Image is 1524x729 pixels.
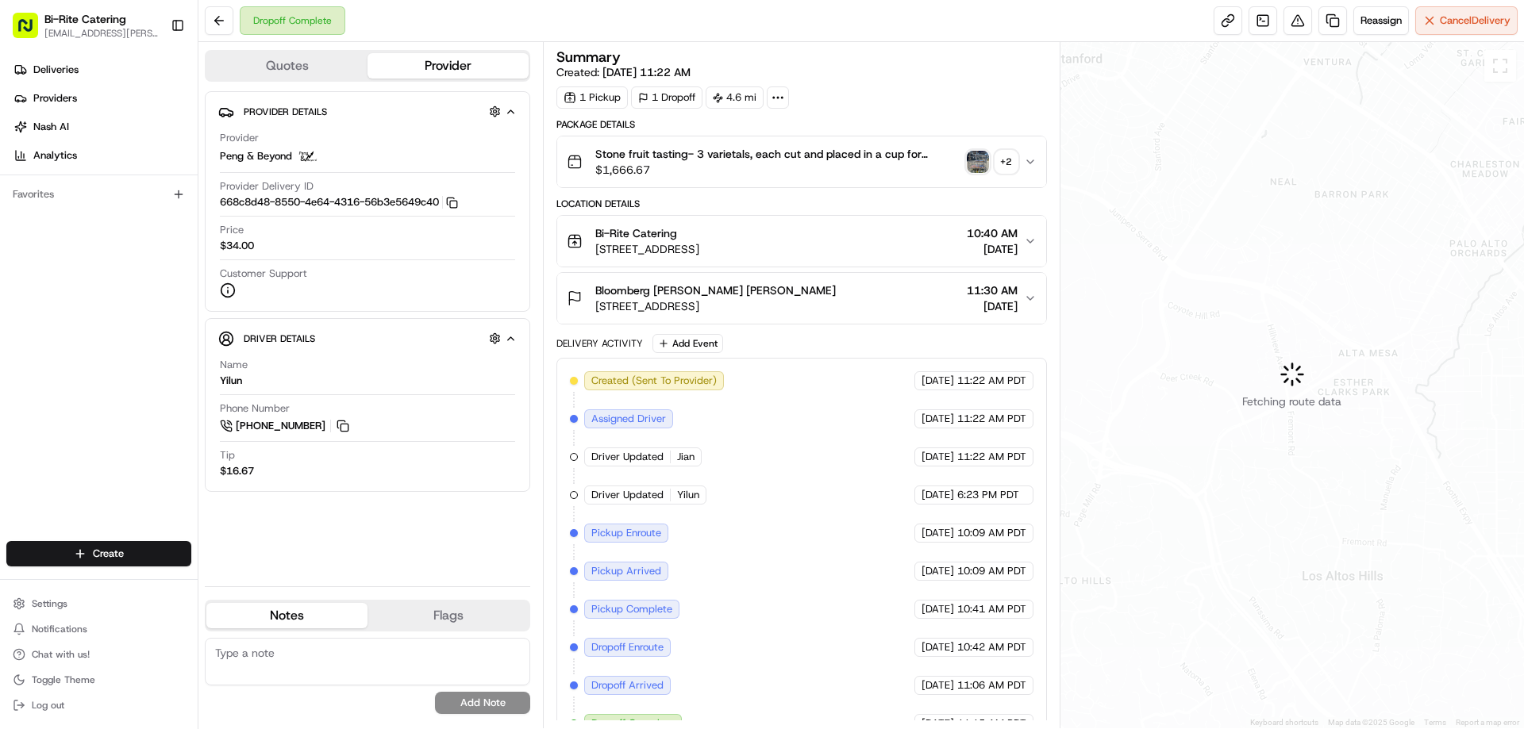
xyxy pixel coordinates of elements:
[33,120,69,134] span: Nash AI
[706,86,764,109] div: 4.6 mi
[32,648,90,661] span: Chat with us!
[922,678,954,693] span: [DATE]
[631,86,702,109] div: 1 Dropoff
[922,602,954,616] span: [DATE]
[922,412,954,426] span: [DATE]
[368,53,529,79] button: Provider
[591,678,664,693] span: Dropoff Arrived
[957,564,1026,578] span: 10:09 AM PDT
[44,11,126,27] button: Bi-Rite Catering
[1360,13,1402,28] span: Reassign
[6,541,191,566] button: Create
[220,374,242,388] div: Yilun
[967,282,1018,298] span: 11:30 AM
[6,114,198,140] a: Nash AI
[557,273,1045,324] button: Bloomberg [PERSON_NAME] [PERSON_NAME][STREET_ADDRESS]11:30 AM[DATE]
[957,526,1026,540] span: 10:09 AM PDT
[6,57,198,82] a: Deliveries
[957,678,1026,693] span: 11:06 AM PDT
[922,526,954,540] span: [DATE]
[6,618,191,640] button: Notifications
[677,488,699,502] span: Yilun
[591,564,661,578] span: Pickup Arrived
[922,374,954,388] span: [DATE]
[591,602,672,616] span: Pickup Complete
[677,450,695,464] span: Jian
[298,147,317,166] img: profile_peng_cartwheel.jpg
[6,6,164,44] button: Bi-Rite Catering[EMAIL_ADDRESS][PERSON_NAME][DOMAIN_NAME]
[556,86,628,109] div: 1 Pickup
[32,699,64,712] span: Log out
[591,640,664,654] span: Dropoff Enroute
[595,162,960,178] span: $1,666.67
[206,603,368,628] button: Notes
[957,450,1026,464] span: 11:22 AM PDT
[93,547,124,561] span: Create
[556,337,643,350] div: Delivery Activity
[218,325,517,351] button: Driver Details
[32,623,87,635] span: Notifications
[32,673,95,686] span: Toggle Theme
[220,358,248,372] span: Name
[236,419,325,433] span: [PHONE_NUMBER]
[220,464,254,478] div: $16.67
[967,298,1018,314] span: [DATE]
[595,282,836,298] span: Bloomberg [PERSON_NAME] [PERSON_NAME]
[6,694,191,716] button: Log out
[602,65,691,79] span: [DATE] 11:22 AM
[6,643,191,666] button: Chat with us!
[556,64,691,80] span: Created:
[33,91,77,106] span: Providers
[220,239,254,253] span: $34.00
[220,195,458,209] button: 668c8d48-8550-4e64-4316-56b3e5649c40
[220,417,352,435] a: [PHONE_NUMBER]
[995,151,1018,173] div: + 2
[922,564,954,578] span: [DATE]
[6,182,191,207] div: Favorites
[557,216,1045,267] button: Bi-Rite Catering[STREET_ADDRESS]10:40 AM[DATE]
[206,53,368,79] button: Quotes
[220,149,292,163] span: Peng & Beyond
[6,143,198,168] a: Analytics
[220,223,244,237] span: Price
[591,488,664,502] span: Driver Updated
[44,27,158,40] span: [EMAIL_ADDRESS][PERSON_NAME][DOMAIN_NAME]
[6,593,191,615] button: Settings
[368,603,529,628] button: Flags
[957,374,1026,388] span: 11:22 AM PDT
[556,50,621,64] h3: Summary
[244,332,315,345] span: Driver Details
[220,401,290,416] span: Phone Number
[595,146,960,162] span: Stone fruit tasting- 3 varietals, each cut and placed in a cup for sampling. Additionally whole f...
[6,86,198,111] a: Providers
[556,118,1046,131] div: Package Details
[557,136,1045,187] button: Stone fruit tasting- 3 varietals, each cut and placed in a cup for sampling. Additionally whole f...
[33,63,79,77] span: Deliveries
[957,488,1019,502] span: 6:23 PM PDT
[922,640,954,654] span: [DATE]
[922,488,954,502] span: [DATE]
[1353,6,1409,35] button: Reassign
[957,412,1026,426] span: 11:22 AM PDT
[218,98,517,125] button: Provider Details
[967,151,989,173] img: photo_proof_of_pickup image
[595,241,699,257] span: [STREET_ADDRESS]
[922,450,954,464] span: [DATE]
[591,526,661,540] span: Pickup Enroute
[556,198,1046,210] div: Location Details
[591,450,664,464] span: Driver Updated
[967,225,1018,241] span: 10:40 AM
[967,241,1018,257] span: [DATE]
[1440,13,1511,28] span: Cancel Delivery
[591,412,666,426] span: Assigned Driver
[220,448,235,462] span: Tip
[220,267,307,281] span: Customer Support
[595,298,836,314] span: [STREET_ADDRESS]
[220,131,259,145] span: Provider
[32,597,67,610] span: Settings
[220,179,314,194] span: Provider Delivery ID
[1415,6,1518,35] button: CancelDelivery
[967,151,1018,173] button: photo_proof_of_pickup image+2
[595,225,677,241] span: Bi-Rite Catering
